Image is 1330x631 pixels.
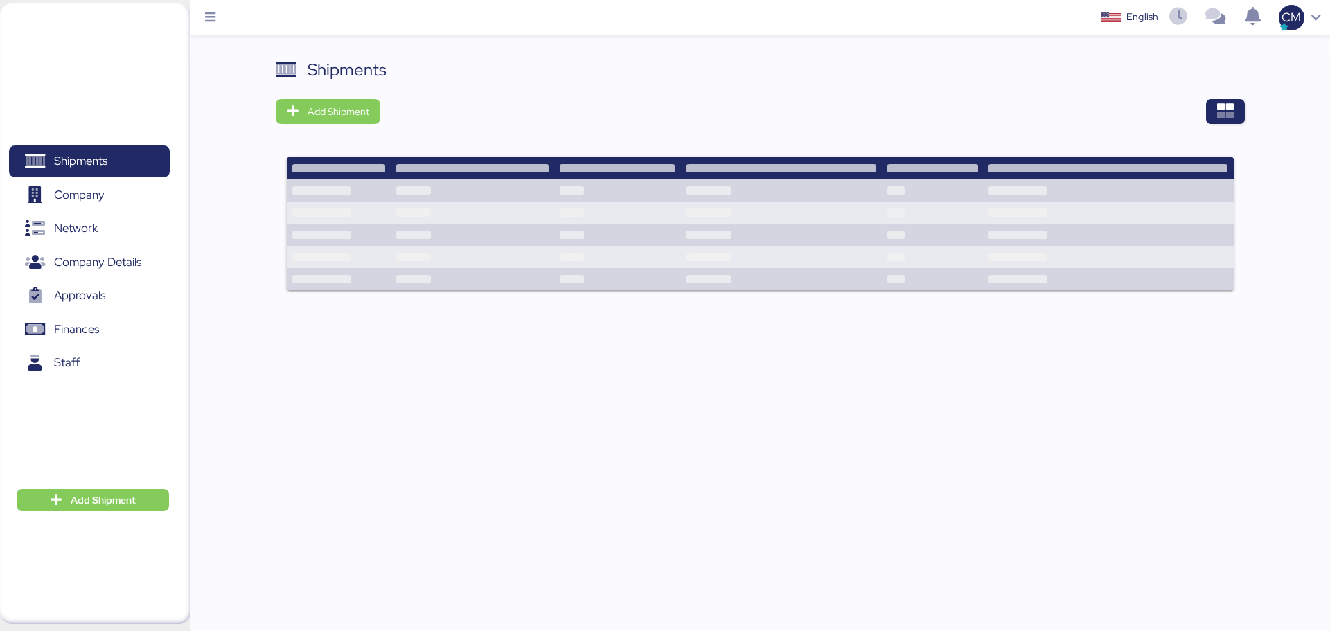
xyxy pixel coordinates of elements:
[276,99,380,124] button: Add Shipment
[9,313,170,345] a: Finances
[54,285,105,305] span: Approvals
[54,218,98,238] span: Network
[9,179,170,211] a: Company
[54,151,107,171] span: Shipments
[1126,10,1158,24] div: English
[308,57,387,82] div: Shipments
[9,347,170,379] a: Staff
[54,185,105,205] span: Company
[54,353,80,373] span: Staff
[9,213,170,245] a: Network
[9,280,170,312] a: Approvals
[71,492,136,508] span: Add Shipment
[1282,8,1301,26] span: CM
[308,103,369,120] span: Add Shipment
[9,246,170,278] a: Company Details
[199,6,222,30] button: Menu
[54,252,141,272] span: Company Details
[17,489,169,511] button: Add Shipment
[9,145,170,177] a: Shipments
[54,319,99,339] span: Finances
